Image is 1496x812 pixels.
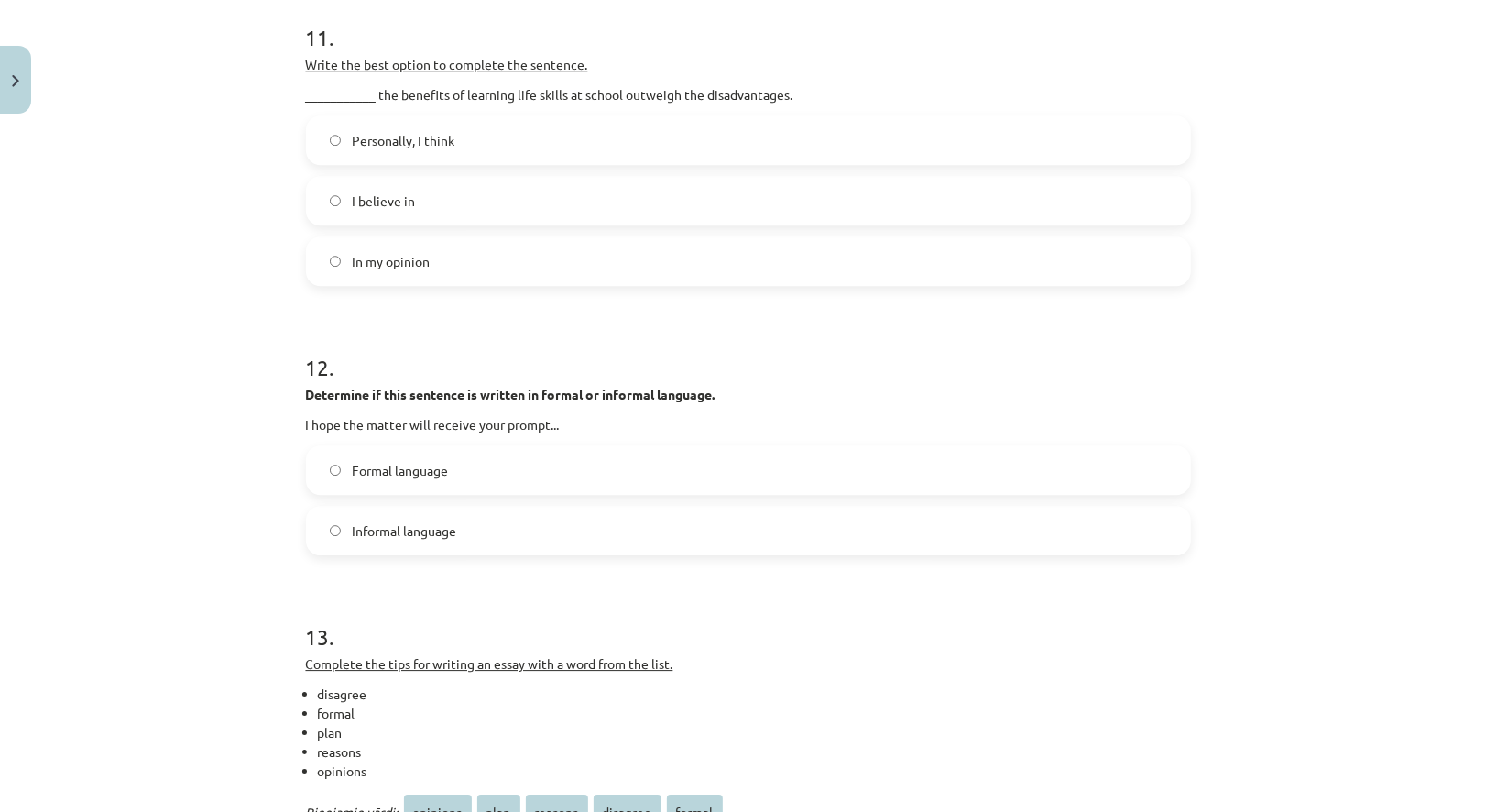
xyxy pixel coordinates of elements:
input: In my opinion [330,256,342,268]
span: Personally, I think [352,131,454,150]
p: I hope the matter will receive your prompt... [306,415,1191,434]
h1: 12 . [306,323,1191,379]
li: formal [318,704,1191,723]
h1: 13 . [306,592,1191,649]
input: Informal language [330,525,342,537]
span: In my opinion [352,252,430,271]
li: opinions [318,762,1191,781]
span: Formal language [352,461,448,480]
u: Write the best option to complete the sentence. [306,56,588,72]
p: ___________ the benefits of learning life skills at school outweigh the disadvantages. [306,85,1191,104]
input: I believe in [330,195,342,207]
span: I believe in [352,192,415,211]
img: icon-close-lesson-0947bae3869378f0d4975bcd49f059093ad1ed9edebbc8119c70593378902aed.svg [12,75,19,87]
span: Informal language [352,521,456,541]
li: disagree [318,685,1191,704]
input: Formal language [330,465,342,477]
strong: Determine if this sentence is written in formal or informal language. [306,386,715,402]
u: Complete the tips for writing an essay with a word from the list. [306,655,673,672]
li: reasons [318,742,1191,762]
li: plan [318,723,1191,742]
input: Personally, I think [330,135,342,147]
